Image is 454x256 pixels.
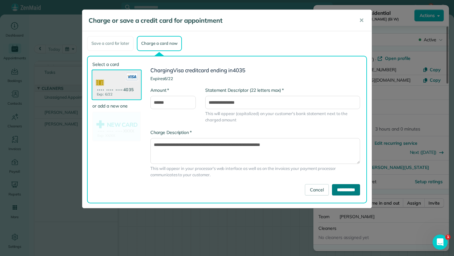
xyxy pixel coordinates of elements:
iframe: Intercom live chat [433,235,448,250]
label: or add a new one [92,103,141,109]
label: Charge Description [150,129,192,136]
span: ✕ [359,17,364,24]
span: 4035 [233,67,245,73]
label: Amount [150,87,169,93]
h3: Charging card ending in [150,67,360,73]
div: Save a card for later [87,36,134,51]
span: credit [185,67,199,73]
span: This will appear (capitalized) on your customer's bank statement next to the charged amount [205,111,360,123]
div: Charge a card now [137,36,182,51]
span: Visa [173,67,184,73]
label: Statement Descriptor (22 letters max) [205,87,284,93]
span: 6/22 [164,76,173,81]
label: Select a card [92,61,141,67]
span: This will appear in your processor's web interface as well as on the invoices your payment proces... [150,166,360,178]
a: Cancel [305,184,329,195]
h5: Charge or save a credit card for appointment [89,16,350,25]
span: 1 [445,235,451,240]
h4: Expires [150,76,360,81]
